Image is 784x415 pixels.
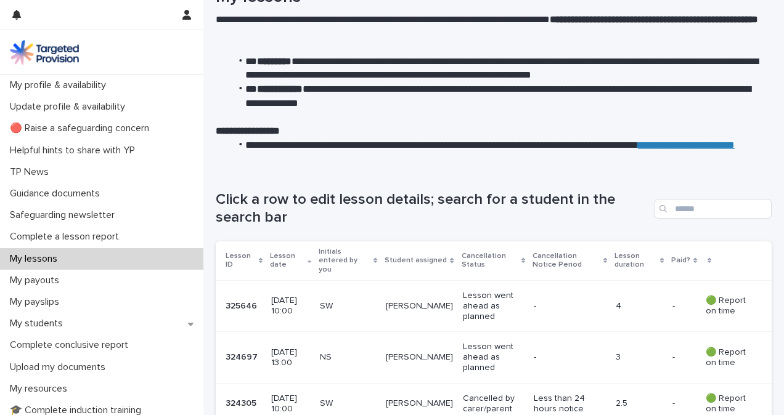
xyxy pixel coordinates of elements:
[270,249,304,272] p: Lesson date
[10,40,79,65] img: M5nRWzHhSzIhMunXDL62
[226,299,259,312] p: 325646
[226,396,259,409] p: 324305
[5,166,59,178] p: TP News
[226,249,256,272] p: Lesson ID
[320,398,376,409] p: SW
[672,350,677,363] p: -
[616,301,662,312] p: 4
[5,209,125,221] p: Safeguarding newsletter
[216,191,650,227] h1: Click a row to edit lesson details; search for a student in the search bar
[5,318,73,329] p: My students
[5,145,145,156] p: Helpful hints to share with YP
[271,347,310,368] p: [DATE] 13:00
[533,249,600,272] p: Cancellation Notice Period
[616,352,662,363] p: 3
[5,361,115,373] p: Upload my documents
[672,299,677,312] p: -
[386,352,453,363] p: [PERSON_NAME]
[655,199,772,219] input: Search
[5,79,116,91] p: My profile & availability
[5,101,135,113] p: Update profile & availability
[386,398,453,409] p: [PERSON_NAME]
[615,249,656,272] p: Lesson duration
[534,393,602,414] p: Less than 24 hours notice
[671,254,690,267] p: Paid?
[462,249,518,272] p: Cancellation Status
[463,342,524,373] p: Lesson went ahead as planned
[5,296,69,308] p: My payslips
[5,339,138,351] p: Complete conclusive report
[463,291,524,321] p: Lesson went ahead as planned
[534,352,602,363] p: -
[271,296,310,316] p: [DATE] 10:00
[5,253,67,265] p: My lessons
[271,393,310,414] p: [DATE] 10:00
[5,275,69,286] p: My payouts
[706,347,752,368] p: 🟢 Report on time
[534,301,602,312] p: -
[319,245,370,276] p: Initials entered by you
[463,393,524,414] p: Cancelled by carer/parent
[385,254,447,267] p: Student assigned
[672,396,677,409] p: -
[226,350,260,363] p: 324697
[386,301,453,312] p: [PERSON_NAME]
[320,352,376,363] p: NS
[706,393,752,414] p: 🟢 Report on time
[706,296,752,316] p: 🟢 Report on time
[616,398,662,409] p: 2.5
[5,231,129,243] p: Complete a lesson report
[320,301,376,312] p: SW
[216,281,772,332] tr: 325646325646 [DATE] 10:00SW[PERSON_NAME]Lesson went ahead as planned-4-- 🟢 Report on time
[5,188,110,199] p: Guidance documents
[5,383,77,395] p: My resources
[5,123,159,134] p: 🔴 Raise a safeguarding concern
[216,332,772,383] tr: 324697324697 [DATE] 13:00NS[PERSON_NAME]Lesson went ahead as planned-3-- 🟢 Report on time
